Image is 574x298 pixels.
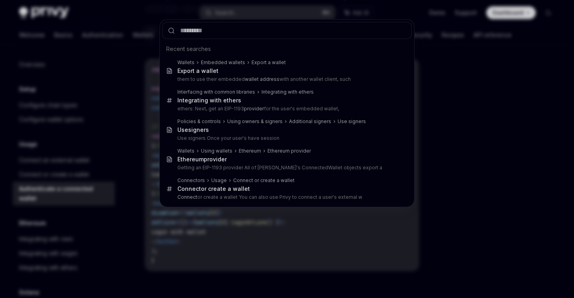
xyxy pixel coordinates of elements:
b: Connect [177,185,201,192]
b: provider [244,106,264,112]
div: Use signers [338,118,366,125]
div: Using owners & signers [227,118,283,125]
div: Connectors [177,177,205,184]
div: Ethereum [177,156,227,163]
span: Recent searches [166,45,211,53]
div: Export a wallet [177,67,218,74]
div: Use s [177,126,209,133]
div: Wallets [177,148,195,154]
p: Use signers Once your user's have session [177,135,395,141]
div: Integrating with ethers [177,97,241,104]
b: signer [188,126,206,133]
div: Export a wallet [252,59,286,66]
div: Interfacing with common libraries [177,89,255,95]
div: Connect or create a wallet [233,177,295,184]
div: Ethereum provider [267,148,311,154]
div: or create a wallet [177,185,250,192]
div: Integrating with ethers [261,89,314,95]
b: Connect [177,194,197,200]
div: Embedded wallets [201,59,245,66]
div: Usage [211,177,227,184]
b: wallet address [245,76,279,82]
p: Getting an EIP-1193 provider All of [PERSON_NAME]'s ConnectedWallet objects export a [177,165,395,171]
div: Wallets [177,59,195,66]
div: Policies & controls [177,118,221,125]
div: Ethereum [239,148,261,154]
b: provider [204,156,227,163]
div: Using wallets [201,148,232,154]
p: them to use their embedded with another wallet client, such [177,76,395,82]
p: or create a wallet You can also use Privy to connect a user's external w [177,194,395,200]
div: Additional signers [289,118,331,125]
p: ethers: Next, get an EIP-1193 for the user's embedded wallet, [177,106,395,112]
